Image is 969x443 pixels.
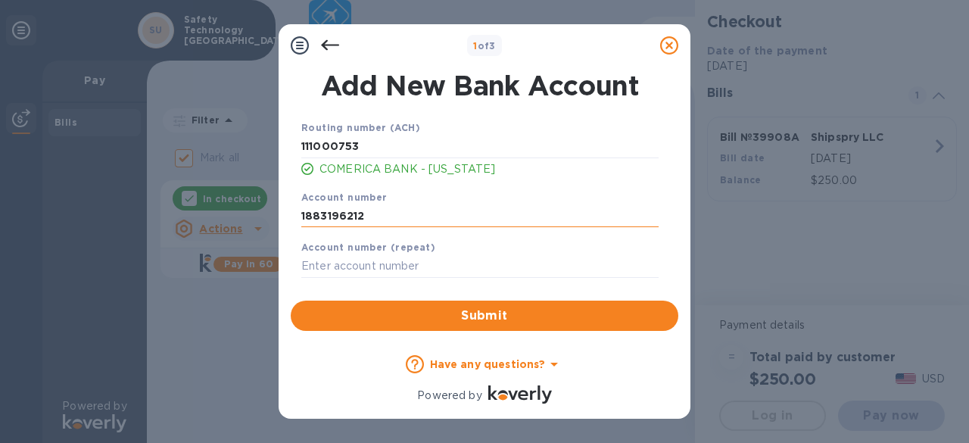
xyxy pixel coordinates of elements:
img: Logo [488,385,552,404]
span: Submit [303,307,666,325]
input: Enter account number [301,255,659,278]
input: Enter routing number [301,136,659,158]
span: 1 [473,40,477,51]
b: of 3 [473,40,496,51]
b: Routing number (ACH) [301,122,420,133]
b: Account number [301,192,388,203]
b: Account number (repeat) [301,242,435,253]
input: Enter account number [301,204,659,227]
p: Powered by [417,388,481,404]
b: Have any questions? [430,358,546,370]
button: Submit [291,301,678,331]
h1: Add New Bank Account [292,70,668,101]
p: COMERICA BANK - [US_STATE] [319,161,659,177]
